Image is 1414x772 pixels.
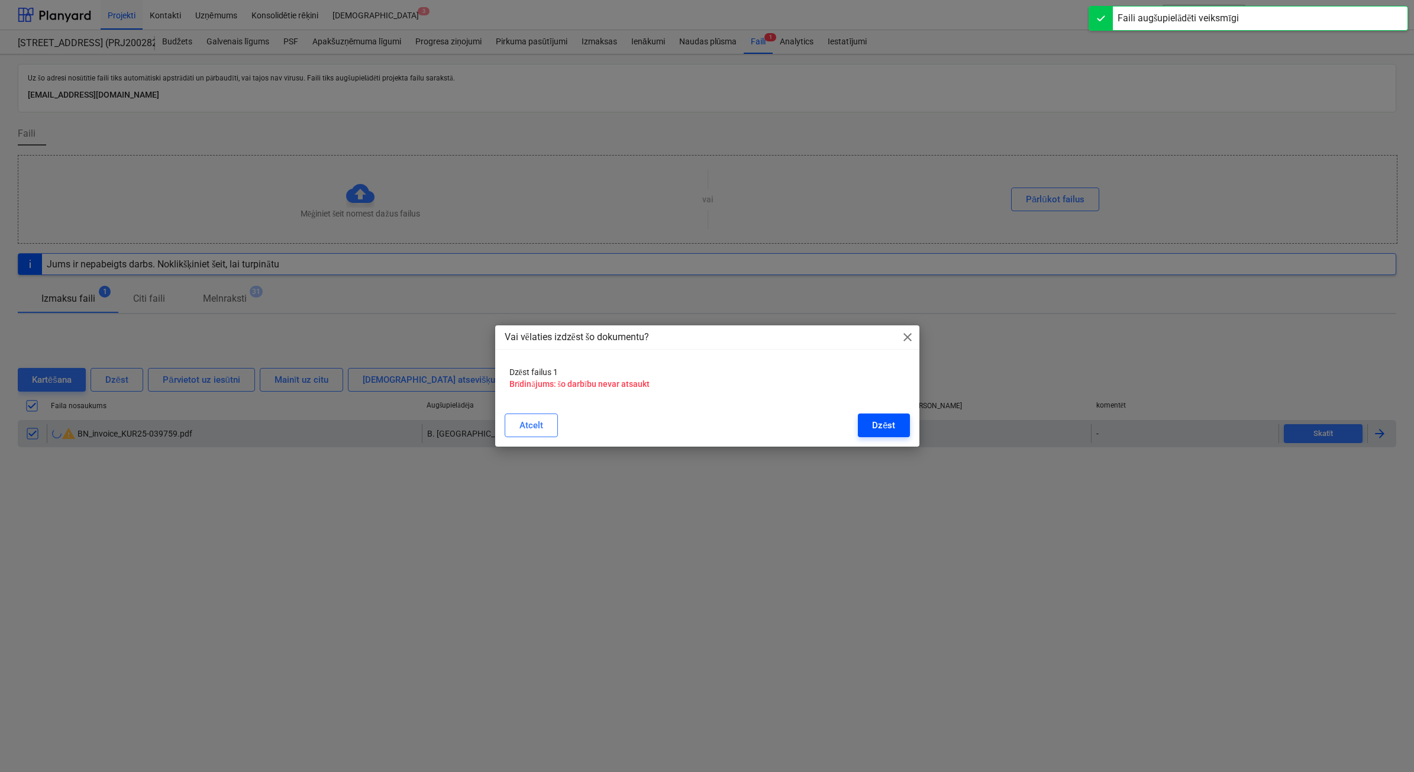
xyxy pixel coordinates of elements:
[509,378,905,390] p: Brīdinājums: šo darbību nevar atsaukt
[872,418,895,433] div: Dzēst
[519,418,543,433] div: Atcelt
[1118,11,1239,25] div: Faili augšupielādēti veiksmīgi
[509,366,905,378] p: Dzēst failus 1
[505,330,649,344] p: Vai vēlaties izdzēst šo dokumentu?
[1355,715,1414,772] iframe: Chat Widget
[858,414,909,437] button: Dzēst
[505,414,558,437] button: Atcelt
[900,330,915,344] span: close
